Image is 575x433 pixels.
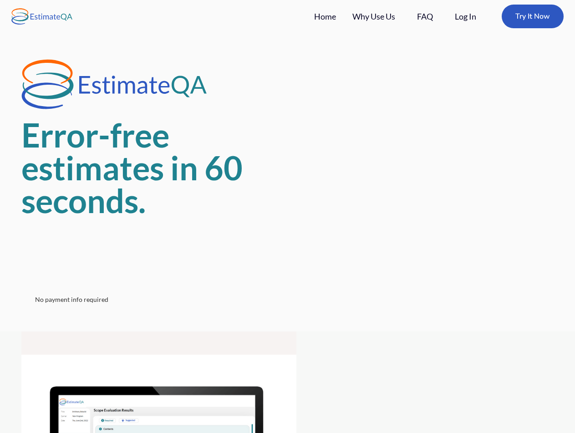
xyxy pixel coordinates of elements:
a: Log In [449,8,482,25]
a: FAQ [412,8,438,25]
a: home [11,4,72,29]
iframe: EstimateQALong.mp4 [263,100,554,264]
h1: Error-free estimates in 60 seconds. [21,118,254,217]
a: Why Use Us [347,8,401,25]
a: Home [309,8,336,25]
a: Try It Now [502,5,564,28]
div: No payment info required [21,295,254,304]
